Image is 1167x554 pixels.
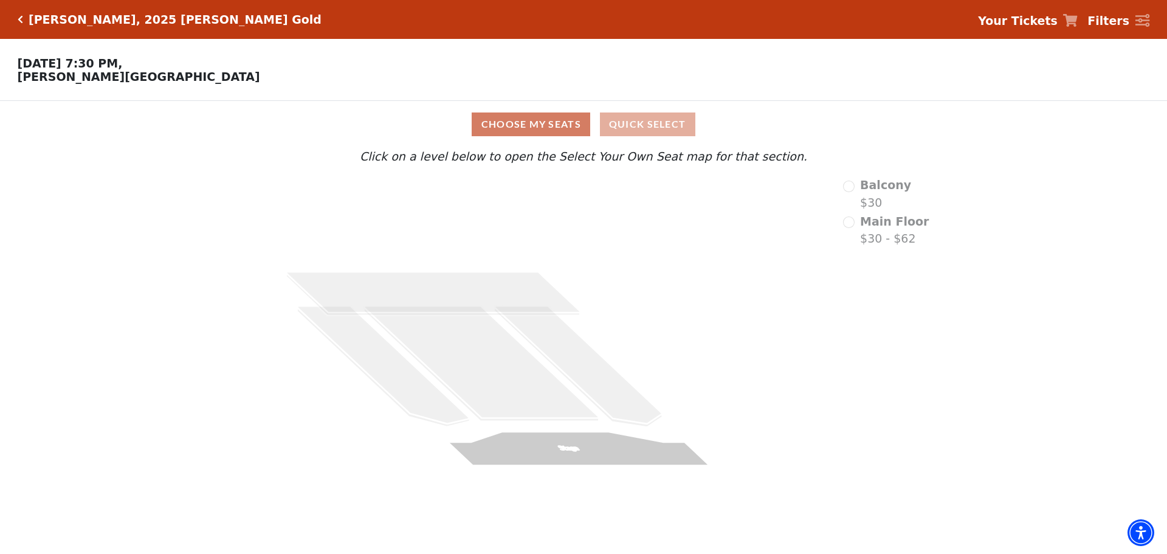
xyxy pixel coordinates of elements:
text: Stage [556,445,581,451]
span: Main Floor [860,215,929,228]
a: Your Tickets [978,12,1078,30]
div: Accessibility Menu [1127,519,1154,546]
strong: Your Tickets [978,14,1058,27]
span: Balcony [860,178,911,192]
a: Filters [1087,12,1149,30]
label: $30 - $62 [860,213,929,248]
h5: [PERSON_NAME], 2025 [PERSON_NAME] Gold [29,13,322,27]
label: $30 [860,176,911,211]
p: Click on a level below to open the Select Your Own Seat map for that section. [154,148,1013,165]
strong: Filters [1087,14,1129,27]
a: Click here to go back to filters [18,15,23,24]
button: Quick Select [600,113,695,136]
